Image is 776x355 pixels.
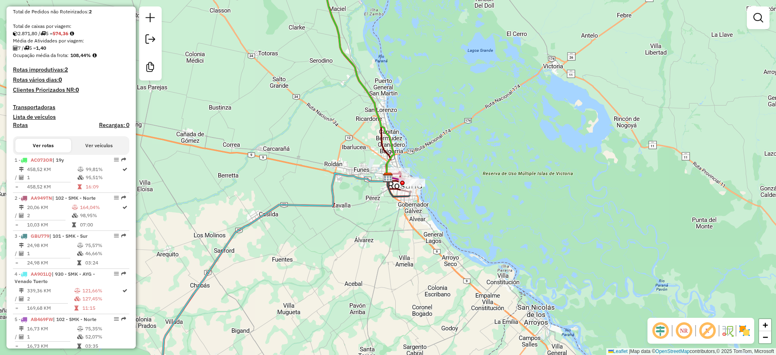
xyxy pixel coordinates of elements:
div: Map data © contributors,© 2025 TomTom, Microsoft [606,348,776,355]
td: 24,98 KM [27,241,77,249]
i: Total de Atividades [19,213,24,218]
i: Distância Total [19,167,24,172]
button: Ver rotas [15,139,71,152]
div: Média de Atividades por viagem: [13,37,129,44]
h4: Transportadoras [13,104,129,111]
em: Opções [114,195,119,200]
td: 07:00 [80,221,122,229]
strong: 0 [76,86,79,93]
button: Ver veículos [71,139,127,152]
span: Ocupação média da frota: [13,52,69,58]
td: 11:15 [82,304,122,312]
h4: Rotas vários dias: [13,76,129,83]
td: 16,73 KM [27,342,77,350]
i: % de utilização da cubagem [72,213,78,218]
td: 16:09 [85,183,122,191]
i: Cubagem total roteirizado [13,31,18,36]
span: + [763,320,768,330]
i: Distância Total [19,205,24,210]
a: Nova sessão e pesquisa [142,10,158,28]
i: Tempo total em rota [77,260,81,265]
i: % de utilização da cubagem [74,296,80,301]
td: 95,51% [85,173,122,182]
strong: 0 [59,76,62,83]
a: Leaflet [608,349,628,354]
td: 164,04% [80,203,122,211]
i: Rota otimizada [122,167,127,172]
i: % de utilização do peso [77,326,83,331]
strong: 2 [89,8,92,15]
i: Tempo total em rota [72,222,76,227]
i: Total de Atividades [13,46,18,51]
span: 3 - [15,233,88,239]
i: Tempo total em rota [78,184,82,189]
div: Total de Pedidos não Roteirizados: [13,8,129,15]
td: 2 [27,295,74,303]
h4: Clientes Priorizados NR: [13,87,129,93]
img: SAZ AR Rosario I SMK [383,172,393,183]
img: Fluxo de ruas [721,324,734,337]
i: % de utilização do peso [78,167,84,172]
span: AC073OR [31,157,53,163]
i: Distância Total [19,326,24,331]
em: Média calculada utilizando a maior ocupação (%Peso ou %Cubagem) de cada rota da sessão. Rotas cro... [93,53,97,58]
em: Rota exportada [121,157,126,162]
i: Rota otimizada [122,288,127,293]
td: 2 [27,211,72,220]
h4: Recargas: 0 [99,122,129,129]
i: Tempo total em rota [74,306,78,311]
td: = [15,183,19,191]
i: Rota otimizada [122,205,127,210]
td: 1 [27,249,77,258]
i: Total de Atividades [19,251,24,256]
a: Exportar sessão [142,31,158,49]
div: 7 / 5 = [13,44,129,52]
i: Total de Atividades [19,334,24,339]
i: Total de rotas [40,31,46,36]
em: Opções [114,317,119,321]
span: Ocultar deslocamento [651,321,670,340]
span: | 101 - SMK - Sur [49,233,88,239]
em: Rota exportada [121,317,126,321]
i: Tempo total em rota [77,344,81,349]
td: 127,45% [82,295,122,303]
span: Ocultar NR [674,321,694,340]
h4: Rotas [13,122,28,129]
a: OpenStreetMap [656,349,690,354]
i: % de utilização do peso [74,288,80,293]
td: 75,57% [85,241,126,249]
em: Opções [114,233,119,238]
i: % de utilização do peso [72,205,78,210]
span: AA949TN [31,195,52,201]
a: Criar modelo [142,59,158,77]
em: Rota exportada [121,233,126,238]
a: Exibir filtros [750,10,766,26]
td: 121,66% [82,287,122,295]
strong: 2 [65,66,68,73]
td: 339,36 KM [27,287,74,295]
td: / [15,173,19,182]
td: 46,66% [85,249,126,258]
i: Total de rotas [24,46,29,51]
em: Opções [114,271,119,276]
td: 169,68 KM [27,304,74,312]
span: | 102 - SMK - Norte [53,316,97,322]
em: Rota exportada [121,195,126,200]
h4: Lista de veículos [13,114,129,120]
span: 4 - [15,271,95,284]
td: / [15,211,19,220]
span: | [629,349,630,354]
td: 99,81% [85,165,122,173]
td: 03:24 [85,259,126,267]
td: / [15,333,19,341]
a: Zoom out [759,331,771,343]
i: % de utilização da cubagem [77,251,83,256]
span: − [763,332,768,342]
span: 5 - [15,316,97,322]
td: 458,52 KM [27,183,77,191]
span: 1 - [15,157,64,163]
strong: 1,40 [36,45,46,51]
span: | 102 - SMK - Norte [52,195,96,201]
i: % de utilização do peso [77,243,83,248]
i: Distância Total [19,288,24,293]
